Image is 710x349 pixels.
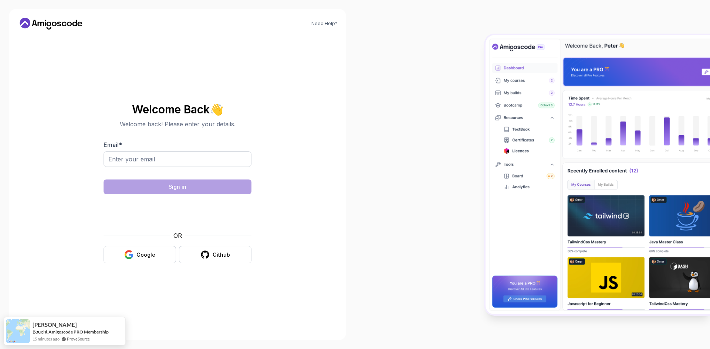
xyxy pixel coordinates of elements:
img: provesource social proof notification image [6,319,30,343]
p: Welcome back! Please enter your details. [104,120,251,129]
div: Sign in [169,183,186,191]
a: Home link [18,18,84,30]
button: Github [179,246,251,263]
img: Amigoscode Dashboard [486,35,710,314]
button: Google [104,246,176,263]
span: 15 minutes ago [33,336,60,342]
div: Github [213,251,230,259]
button: Sign in [104,179,251,194]
span: Bought [33,329,48,335]
h2: Welcome Back [104,103,251,115]
label: Email * [104,141,122,148]
div: Google [136,251,155,259]
span: 👋 [209,103,223,115]
a: Amigoscode PRO Membership [48,329,109,335]
p: OR [173,231,182,240]
input: Enter your email [104,151,251,167]
span: [PERSON_NAME] [33,322,77,328]
a: Need Help? [311,21,337,27]
a: ProveSource [67,336,90,342]
iframe: Widget containing checkbox for hCaptcha security challenge [122,199,233,227]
